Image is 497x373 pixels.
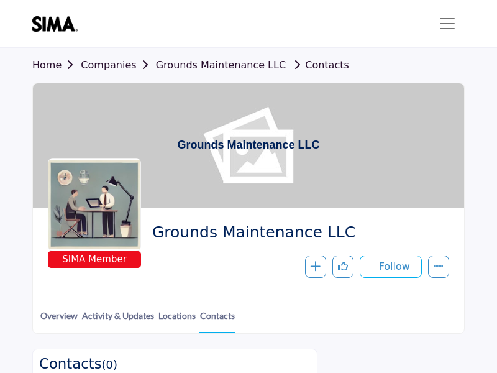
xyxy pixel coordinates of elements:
[40,309,78,332] a: Overview
[106,358,113,371] span: 0
[177,83,319,208] h1: Grounds Maintenance LLC
[102,358,118,371] span: ( )
[289,59,349,71] a: Contacts
[332,256,353,278] button: Like
[32,59,81,71] a: Home
[158,309,196,332] a: Locations
[199,309,235,333] a: Contacts
[360,256,422,278] button: Follow
[32,16,84,32] img: site Logo
[81,59,155,71] a: Companies
[428,256,449,278] button: More details
[81,309,155,332] a: Activity & Updates
[50,252,139,267] span: SIMA Member
[152,223,440,243] span: Grounds Maintenance LLC
[156,59,286,71] a: Grounds Maintenance LLC
[39,356,117,372] h3: Contacts
[430,11,465,36] button: Toggle navigation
